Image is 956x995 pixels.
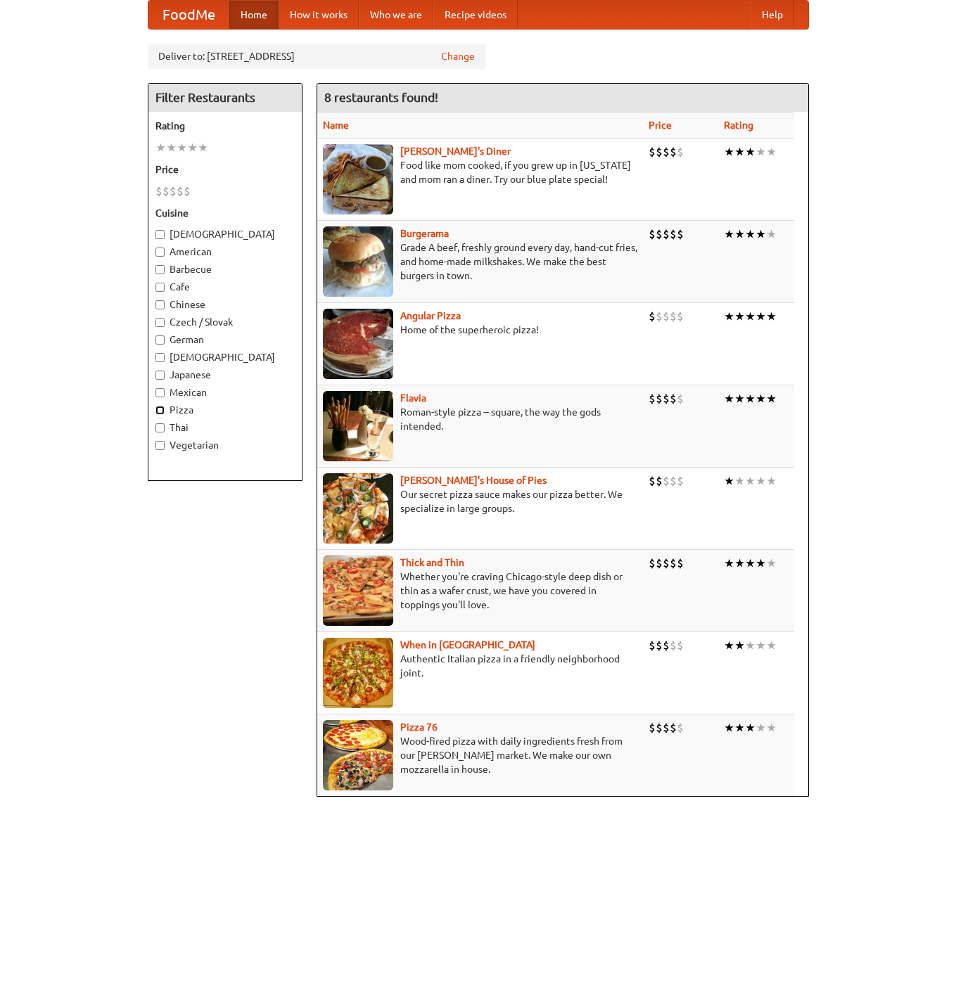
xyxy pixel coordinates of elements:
[323,720,393,790] img: pizza76.jpg
[670,638,677,653] li: $
[155,283,165,292] input: Cafe
[323,158,638,186] p: Food like mom cooked, if you grew up in [US_STATE] and mom ran a diner. Try our blue plate special!
[155,184,162,199] li: $
[734,638,745,653] li: ★
[649,226,656,242] li: $
[766,226,777,242] li: ★
[663,144,670,160] li: $
[323,652,638,680] p: Authentic Italian pizza in a friendly neighborhood joint.
[656,720,663,736] li: $
[656,309,663,324] li: $
[745,391,756,406] li: ★
[155,227,295,241] label: [DEMOGRAPHIC_DATA]
[155,162,295,176] h5: Price
[170,184,177,199] li: $
[155,119,295,133] h5: Rating
[148,44,485,69] div: Deliver to: [STREET_ADDRESS]
[677,473,684,489] li: $
[756,556,766,571] li: ★
[756,391,766,406] li: ★
[155,262,295,276] label: Barbecue
[441,49,475,63] a: Change
[323,487,638,515] p: Our secret pizza sauce makes our pizza better. We specialize in large groups.
[400,228,449,239] b: Burgerama
[279,1,359,29] a: How it works
[323,144,393,214] img: sallys.jpg
[663,556,670,571] li: $
[670,720,677,736] li: $
[656,226,663,242] li: $
[677,226,684,242] li: $
[323,240,638,283] p: Grade A beef, freshly ground every day, hand-cut fries, and home-made milkshakes. We make the bes...
[400,475,547,486] a: [PERSON_NAME]'s House of Pies
[323,405,638,433] p: Roman-style pizza -- square, the way the gods intended.
[745,144,756,160] li: ★
[400,392,426,404] a: Flavia
[433,1,518,29] a: Recipe videos
[756,309,766,324] li: ★
[670,556,677,571] li: $
[155,403,295,417] label: Pizza
[155,318,165,327] input: Czech / Slovak
[323,638,393,708] img: wheninrome.jpg
[745,473,756,489] li: ★
[323,226,393,297] img: burgerama.jpg
[734,309,745,324] li: ★
[155,333,295,347] label: German
[756,638,766,653] li: ★
[745,556,756,571] li: ★
[751,1,794,29] a: Help
[148,84,302,112] h4: Filter Restaurants
[155,441,165,450] input: Vegetarian
[649,473,656,489] li: $
[155,297,295,312] label: Chinese
[745,638,756,653] li: ★
[724,120,753,131] a: Rating
[663,473,670,489] li: $
[734,556,745,571] li: ★
[663,226,670,242] li: $
[400,721,438,733] b: Pizza 76
[724,144,734,160] li: ★
[155,245,295,259] label: American
[756,144,766,160] li: ★
[670,226,677,242] li: $
[155,206,295,220] h5: Cuisine
[649,120,672,131] a: Price
[155,423,165,432] input: Thai
[177,140,187,155] li: ★
[400,557,464,568] a: Thick and Thin
[155,421,295,435] label: Thai
[148,1,229,29] a: FoodMe
[155,438,295,452] label: Vegetarian
[184,184,191,199] li: $
[656,391,663,406] li: $
[400,310,461,321] a: Angular Pizza
[649,556,656,571] li: $
[323,473,393,544] img: luigis.jpg
[677,556,684,571] li: $
[187,140,198,155] li: ★
[677,144,684,160] li: $
[323,120,349,131] a: Name
[724,226,734,242] li: ★
[745,309,756,324] li: ★
[324,91,438,104] ng-pluralize: 8 restaurants found!
[155,140,166,155] li: ★
[677,638,684,653] li: $
[400,639,535,650] b: When in [GEOGRAPHIC_DATA]
[734,226,745,242] li: ★
[670,144,677,160] li: $
[745,720,756,736] li: ★
[766,309,777,324] li: ★
[670,309,677,324] li: $
[166,140,177,155] li: ★
[359,1,433,29] a: Who we are
[155,265,165,274] input: Barbecue
[734,720,745,736] li: ★
[323,391,393,461] img: flavia.jpg
[663,720,670,736] li: $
